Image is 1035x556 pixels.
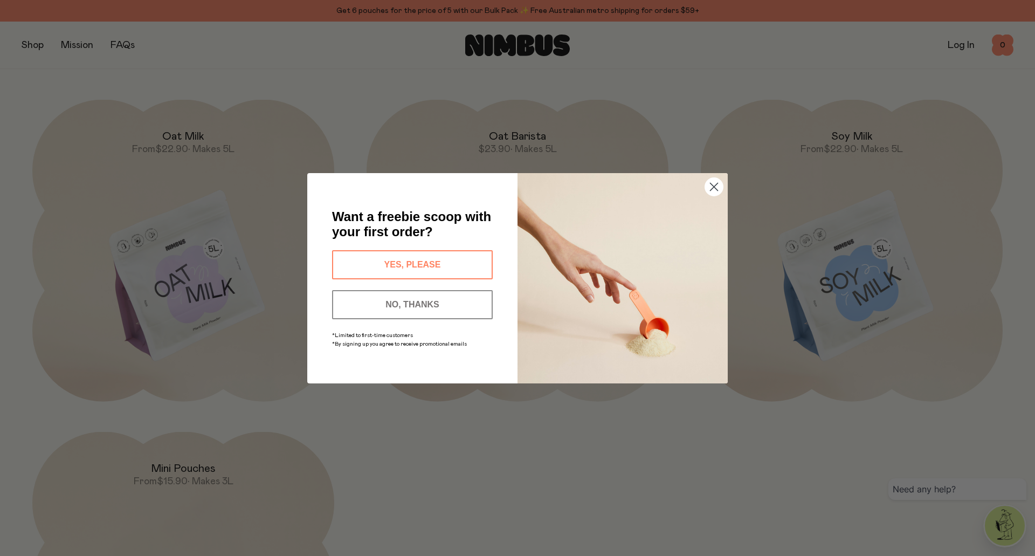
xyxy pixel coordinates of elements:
span: Want a freebie scoop with your first order? [332,209,491,239]
button: Close dialog [705,177,723,196]
button: YES, PLEASE [332,250,493,279]
span: *Limited to first-time customers [332,333,413,338]
button: NO, THANKS [332,290,493,319]
span: *By signing up you agree to receive promotional emails [332,341,467,347]
img: c0d45117-8e62-4a02-9742-374a5db49d45.jpeg [517,173,728,383]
